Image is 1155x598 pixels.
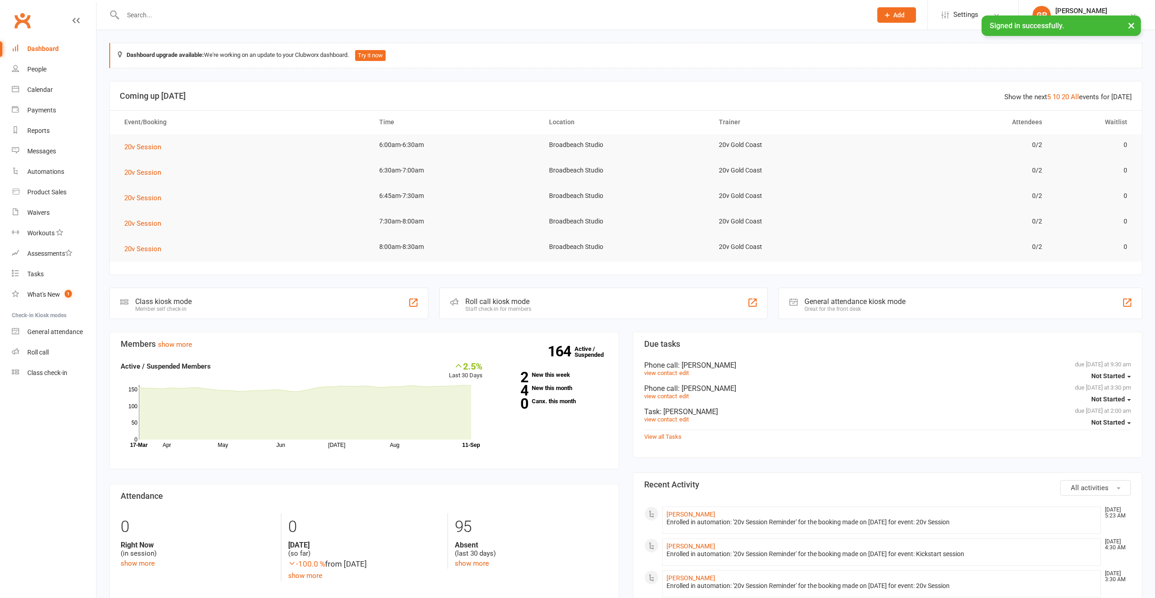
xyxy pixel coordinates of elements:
[12,264,96,284] a: Tasks
[121,362,211,370] strong: Active / Suspended Members
[27,328,83,335] div: General attendance
[12,80,96,100] a: Calendar
[27,209,50,216] div: Waivers
[1091,368,1131,384] button: Not Started
[465,306,531,312] div: Staff check-in for members
[121,541,274,558] div: (in session)
[124,142,168,152] button: 20v Session
[27,147,56,155] div: Messages
[880,160,1050,181] td: 0/2
[121,513,274,541] div: 0
[124,143,161,151] span: 20v Session
[1004,91,1132,102] div: Show the next events for [DATE]
[1071,93,1079,101] a: All
[1050,211,1135,232] td: 0
[27,66,46,73] div: People
[27,86,53,93] div: Calendar
[880,134,1050,156] td: 0/2
[288,559,325,568] span: -100.0 %
[711,160,880,181] td: 20v Gold Coast
[1055,7,1107,15] div: [PERSON_NAME]
[465,297,531,306] div: Roll call kiosk mode
[288,541,441,549] strong: [DATE]
[667,542,715,550] a: [PERSON_NAME]
[121,541,274,549] strong: Right Now
[135,306,192,312] div: Member self check-in
[135,297,192,306] div: Class kiosk mode
[124,245,161,253] span: 20v Session
[678,361,736,370] span: : [PERSON_NAME]
[371,134,541,156] td: 6:00am-6:30am
[371,160,541,181] td: 6:30am-7:00am
[12,182,96,203] a: Product Sales
[12,162,96,182] a: Automations
[1091,372,1125,380] span: Not Started
[1091,391,1131,407] button: Not Started
[990,21,1064,30] span: Signed in successfully.
[644,393,677,400] a: view contact
[27,291,60,298] div: What's New
[124,194,161,202] span: 20v Session
[65,290,72,298] span: 1
[1050,236,1135,258] td: 0
[371,111,541,134] th: Time
[12,342,96,363] a: Roll call
[575,339,615,365] a: 164Active / Suspended
[1100,571,1130,583] time: [DATE] 3:30 AM
[12,243,96,264] a: Assessments
[711,134,880,156] td: 20v Gold Coast
[121,492,608,501] h3: Attendance
[644,340,1131,349] h3: Due tasks
[12,363,96,383] a: Class kiosk mode
[679,393,689,400] a: edit
[116,111,371,134] th: Event/Booking
[355,50,386,61] button: Try it now
[1091,419,1125,426] span: Not Started
[667,582,1097,590] div: Enrolled in automation: '20v Session Reminder' for the booking made on [DATE] for event: 20v Session
[120,91,1132,101] h3: Coming up [DATE]
[11,9,34,32] a: Clubworx
[371,185,541,207] td: 6:45am-7:30am
[644,416,677,423] a: view contact
[667,518,1097,526] div: Enrolled in automation: '20v Session Reminder' for the booking made on [DATE] for event: 20v Session
[667,550,1097,558] div: Enrolled in automation: '20v Session Reminder' for the booking made on [DATE] for event: Kickstar...
[541,211,711,232] td: Broadbeach Studio
[953,5,978,25] span: Settings
[1050,160,1135,181] td: 0
[12,223,96,243] a: Workouts
[496,372,608,378] a: 2New this week
[679,370,689,376] a: edit
[12,59,96,80] a: People
[1050,134,1135,156] td: 0
[1033,6,1051,24] div: GP
[27,250,72,257] div: Assessments
[158,340,192,349] a: show more
[27,168,64,175] div: Automations
[12,284,96,305] a: What's New1
[877,7,916,23] button: Add
[541,134,711,156] td: Broadbeach Studio
[27,369,67,376] div: Class check-in
[27,45,59,52] div: Dashboard
[1053,93,1060,101] a: 10
[455,513,608,541] div: 95
[496,370,528,384] strong: 2
[27,229,55,237] div: Workouts
[660,407,718,416] span: : [PERSON_NAME]
[880,185,1050,207] td: 0/2
[548,345,575,358] strong: 164
[124,243,168,254] button: 20v Session
[541,160,711,181] td: Broadbeach Studio
[121,559,155,568] a: show more
[124,193,168,203] button: 20v Session
[644,361,1131,370] div: Phone call
[1123,15,1140,35] button: ×
[880,211,1050,232] td: 0/2
[1091,395,1125,403] span: Not Started
[120,9,865,21] input: Search...
[124,168,161,177] span: 20v Session
[893,11,905,19] span: Add
[12,141,96,162] a: Messages
[804,297,906,306] div: General attendance kiosk mode
[27,106,56,114] div: Payments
